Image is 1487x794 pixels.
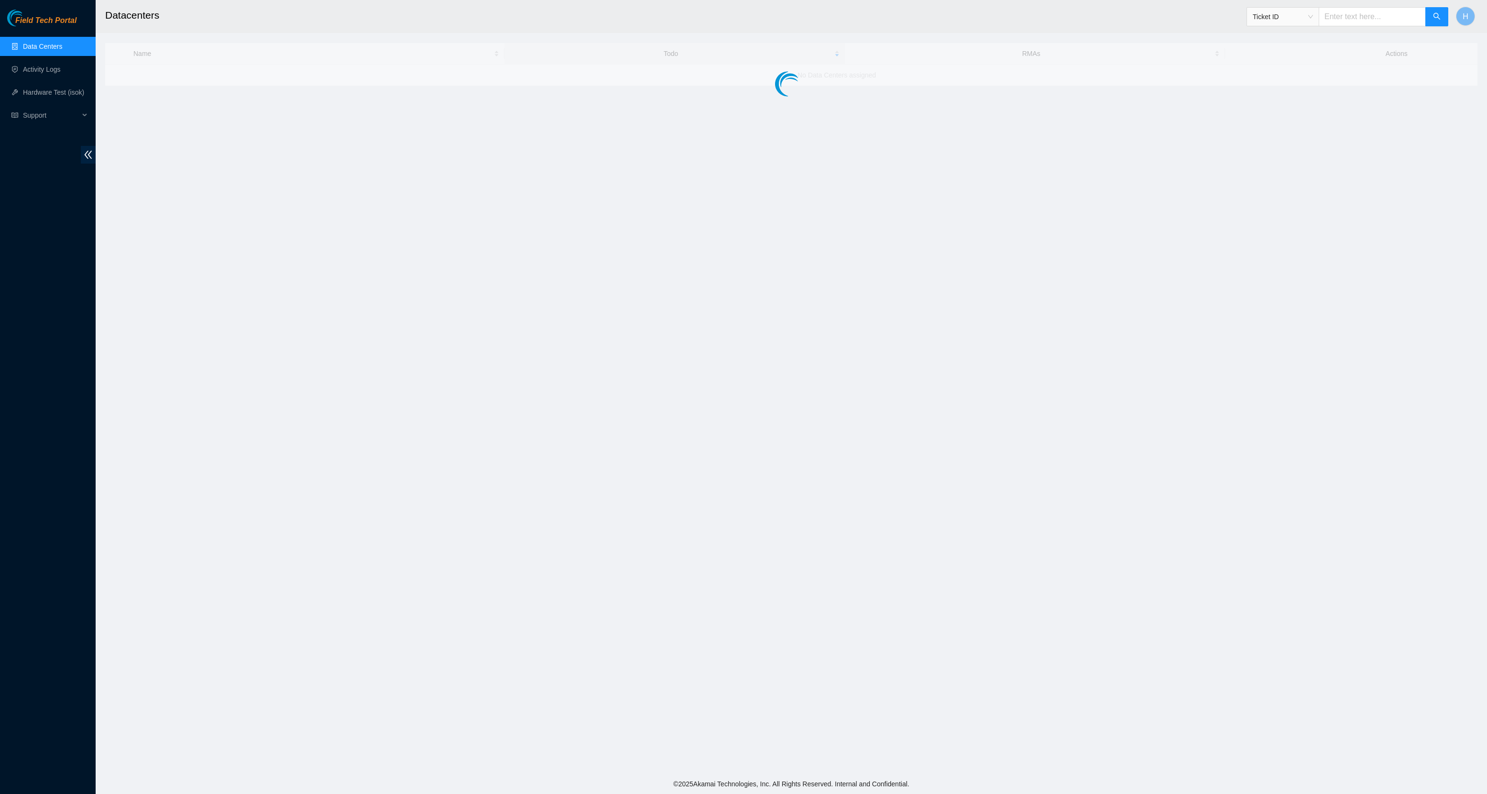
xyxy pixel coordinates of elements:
[81,146,96,164] span: double-left
[1425,7,1448,26] button: search
[23,106,79,125] span: Support
[23,66,61,73] a: Activity Logs
[1253,10,1313,24] span: Ticket ID
[23,88,84,96] a: Hardware Test (isok)
[7,10,48,26] img: Akamai Technologies
[96,774,1487,794] footer: © 2025 Akamai Technologies, Inc. All Rights Reserved. Internal and Confidential.
[1319,7,1426,26] input: Enter text here...
[23,43,62,50] a: Data Centers
[1456,7,1475,26] button: H
[15,16,77,25] span: Field Tech Portal
[11,112,18,119] span: read
[1463,11,1468,22] span: H
[7,17,77,30] a: Akamai TechnologiesField Tech Portal
[1433,12,1441,22] span: search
